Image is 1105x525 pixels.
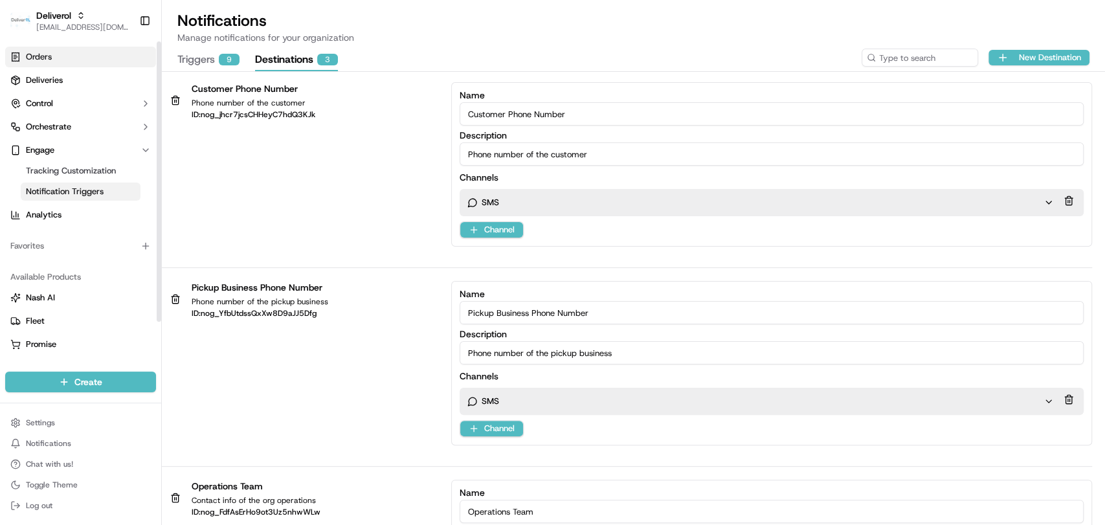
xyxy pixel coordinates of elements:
[13,223,34,244] img: Jeff Sasse
[219,54,240,65] div: 9
[5,334,156,355] button: Promise
[192,98,315,108] p: Phone number of the customer
[460,341,1084,364] input: Enter description
[192,281,328,294] h2: Pickup Business Phone Number
[5,140,156,161] button: Engage
[192,508,320,516] p: ID: nog_FdfAsErHo9ot3Uz5nhwWLw
[192,82,315,95] h2: Customer Phone Number
[26,236,36,247] img: 1736555255976-a54dd68f-1ca7-489b-9aae-adbdc363a1c4
[26,165,116,177] span: Tracking Customization
[26,74,63,86] span: Deliveries
[192,309,328,317] p: ID: nog_YfbUtdssQxXw8D9aJJ5Dfg
[10,292,151,304] a: Nash AI
[5,5,134,36] button: DeliverolDeliverol[EMAIL_ADDRESS][DOMAIN_NAME]
[10,315,151,327] a: Fleet
[5,497,156,515] button: Log out
[26,438,71,449] span: Notifications
[482,396,499,407] p: SMS
[460,91,1084,100] label: Name
[26,339,56,350] span: Promise
[36,22,129,32] button: [EMAIL_ADDRESS][DOMAIN_NAME]
[13,13,39,39] img: Nash
[26,201,36,212] img: 1736555255976-a54dd68f-1ca7-489b-9aae-adbdc363a1c4
[5,205,156,225] a: Analytics
[26,186,104,197] span: Notification Triggers
[74,375,102,388] span: Create
[26,51,52,63] span: Orders
[40,236,105,246] span: [PERSON_NAME]
[115,201,141,211] span: [DATE]
[21,183,140,201] a: Notification Triggers
[5,414,156,432] button: Settings
[91,320,157,331] a: Powered byPylon
[988,50,1089,65] button: New Destination
[5,236,156,256] div: Favorites
[36,9,71,22] button: Deliverol
[460,330,1084,339] label: Description
[192,296,328,307] p: Phone number of the pickup business
[26,418,55,428] span: Settings
[5,434,156,452] button: Notifications
[58,137,178,147] div: We're available if you need us!
[862,49,978,67] input: Type to search
[5,455,156,473] button: Chat with us!
[5,93,156,114] button: Control
[13,124,36,147] img: 1736555255976-a54dd68f-1ca7-489b-9aae-adbdc363a1c4
[26,144,54,156] span: Engage
[26,98,53,109] span: Control
[460,370,498,383] p: Channels
[26,121,71,133] span: Orchestrate
[13,52,236,73] p: Welcome 👋
[13,168,87,179] div: Past conversations
[192,480,320,493] h2: Operations Team
[8,284,104,307] a: 📗Knowledge Base
[460,289,1084,298] label: Name
[5,372,156,392] button: Create
[10,339,151,350] a: Promise
[201,166,236,181] button: See all
[5,476,156,494] button: Toggle Theme
[21,162,140,180] a: Tracking Customization
[460,301,1084,324] input: Enter name
[26,315,45,327] span: Fleet
[5,311,156,331] button: Fleet
[5,287,156,308] button: Nash AI
[34,84,233,97] input: Got a question? Start typing here...
[177,10,1089,31] h1: Notifications
[460,421,523,436] button: Channel
[26,292,55,304] span: Nash AI
[115,236,141,246] span: [DATE]
[26,289,99,302] span: Knowledge Base
[26,459,73,469] span: Chat with us!
[26,480,78,490] span: Toggle Theme
[460,171,498,184] p: Channels
[177,31,1089,44] p: Manage notifications for your organization
[104,284,213,307] a: 💻API Documentation
[107,201,112,211] span: •
[122,289,208,302] span: API Documentation
[460,500,1084,523] input: Enter name
[460,222,523,238] button: Channel
[220,128,236,143] button: Start new chat
[13,188,34,209] img: Charles Folsom
[460,102,1084,126] input: Enter name
[192,495,320,506] p: Contact info of the org operations
[109,291,120,301] div: 💻
[5,47,156,67] a: Orders
[13,291,23,301] div: 📗
[467,396,1054,407] button: SMS
[460,142,1084,166] input: Enter description
[5,267,156,287] div: Available Products
[482,197,499,208] p: SMS
[460,488,1084,497] label: Name
[5,117,156,137] button: Orchestrate
[26,500,52,511] span: Log out
[255,49,338,71] button: Destinations
[129,321,157,331] span: Pylon
[26,209,61,221] span: Analytics
[10,12,31,30] img: Deliverol
[27,124,50,147] img: 9188753566659_6852d8bf1fb38e338040_72.png
[177,49,240,71] button: Triggers
[460,131,1084,140] label: Description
